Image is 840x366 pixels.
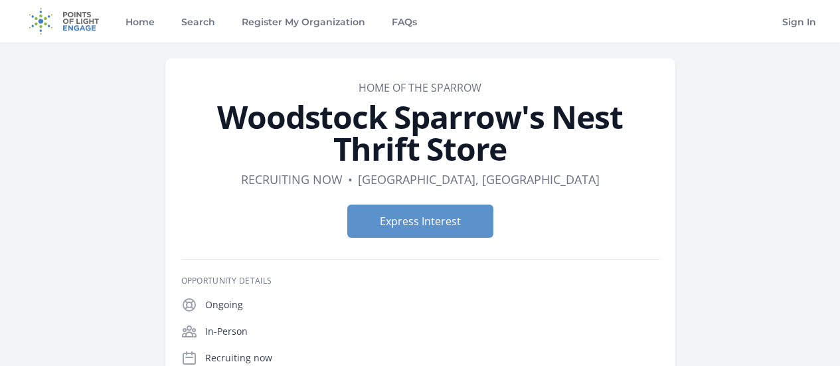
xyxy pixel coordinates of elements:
[347,205,493,238] button: Express Interest
[205,351,659,365] p: Recruiting now
[359,80,481,95] a: Home of the Sparrow
[205,325,659,338] p: In-Person
[358,170,600,189] dd: [GEOGRAPHIC_DATA], [GEOGRAPHIC_DATA]
[181,276,659,286] h3: Opportunity Details
[348,170,353,189] div: •
[181,101,659,165] h1: Woodstock Sparrow's Nest Thrift Store
[205,298,659,312] p: Ongoing
[241,170,343,189] dd: Recruiting now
